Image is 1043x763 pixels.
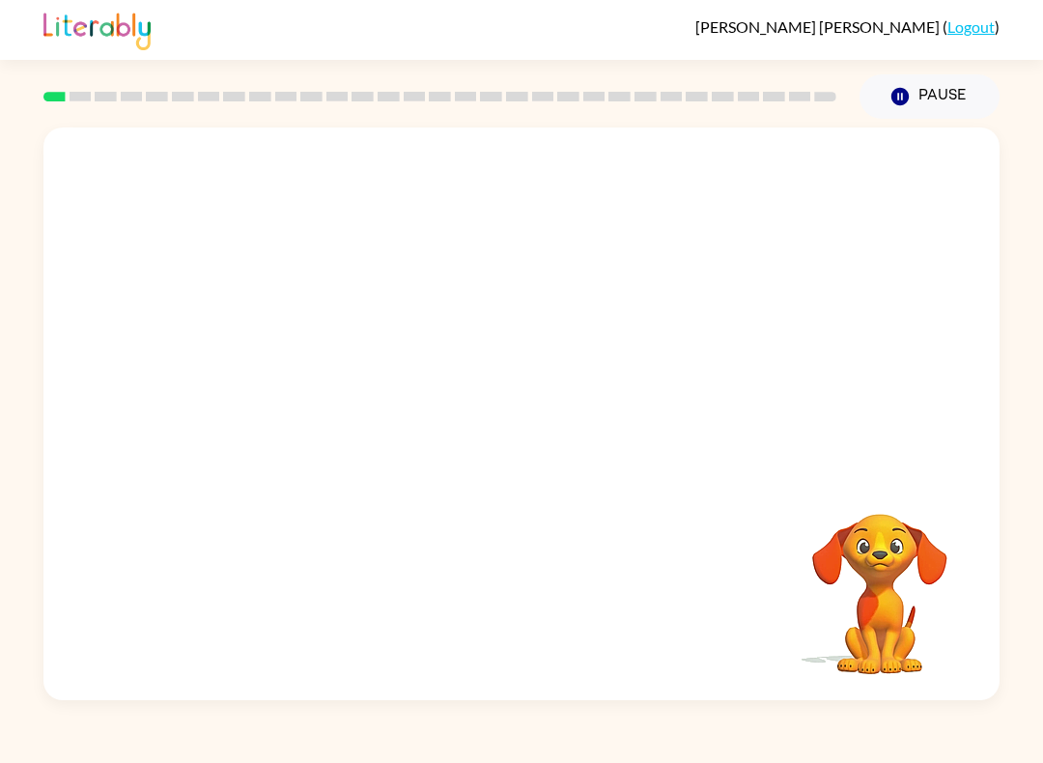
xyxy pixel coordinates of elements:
[695,17,1000,36] div: ( )
[695,17,943,36] span: [PERSON_NAME] [PERSON_NAME]
[783,484,976,677] video: Your browser must support playing .mp4 files to use Literably. Please try using another browser.
[43,8,151,50] img: Literably
[947,17,995,36] a: Logout
[860,74,1000,119] button: Pause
